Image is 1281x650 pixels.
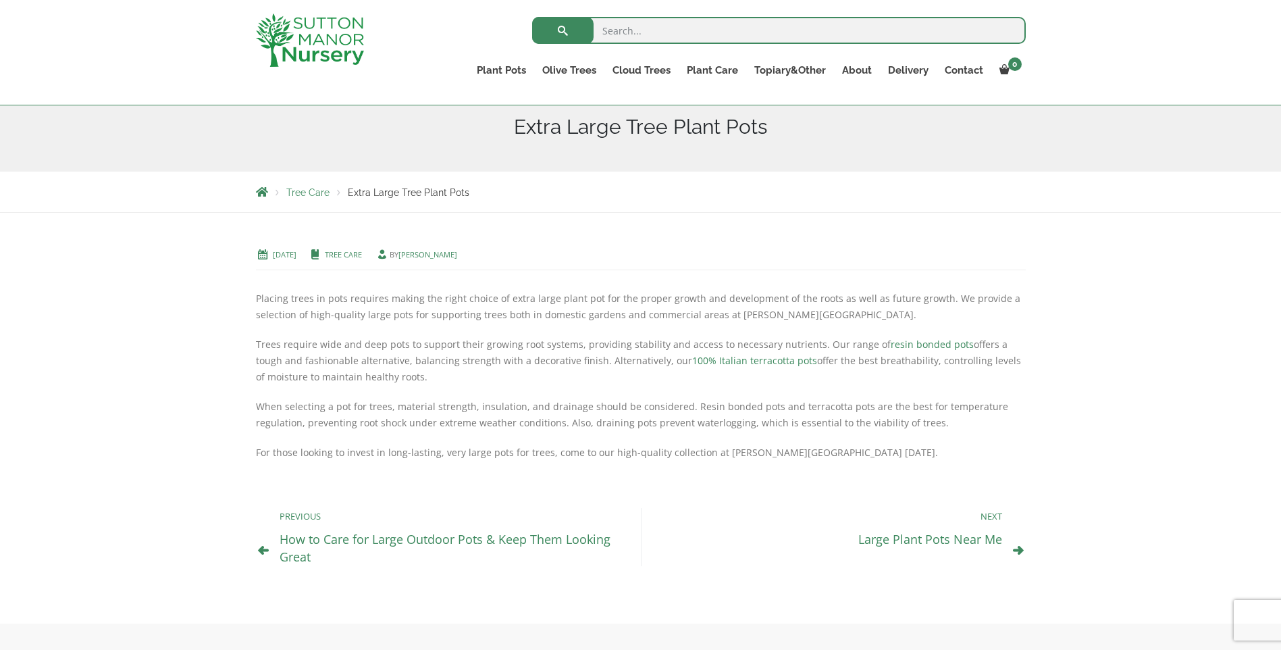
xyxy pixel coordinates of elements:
p: Placing trees in pots requires making the right choice of extra large plant pot for the proper gr... [256,241,1026,323]
a: Contact [937,61,991,80]
p: Previous [280,508,627,524]
p: Next [655,508,1002,524]
h1: Extra Large Tree Plant Pots [256,115,1026,139]
a: About [834,61,880,80]
p: Trees require wide and deep pots to support their growing root systems, providing stability and a... [256,336,1026,385]
a: Plant Pots [469,61,534,80]
img: logo [256,14,364,67]
a: 0 [991,61,1026,80]
a: Plant Care [679,61,746,80]
a: How to Care for Large Outdoor Pots & Keep Them Looking Great [280,531,610,565]
a: Tree Care [325,249,362,259]
p: For those looking to invest in long-lasting, very large pots for trees, come to our high-quality ... [256,445,1026,461]
a: 100% Italian terracotta pots [692,354,817,367]
a: [DATE] [273,249,296,259]
span: by [375,249,457,259]
span: Extra Large Tree Plant Pots [348,187,469,198]
span: 0 [1008,57,1022,71]
a: Cloud Trees [604,61,679,80]
a: Tree Care [286,187,330,198]
a: resin bonded pots [891,338,974,351]
a: [PERSON_NAME] [398,249,457,259]
input: Search... [532,17,1026,44]
nav: Breadcrumbs [256,186,1026,197]
a: Large Plant Pots Near Me [858,531,1002,547]
a: Delivery [880,61,937,80]
a: Topiary&Other [746,61,834,80]
a: Olive Trees [534,61,604,80]
p: When selecting a pot for trees, material strength, insulation, and drainage should be considered.... [256,399,1026,431]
